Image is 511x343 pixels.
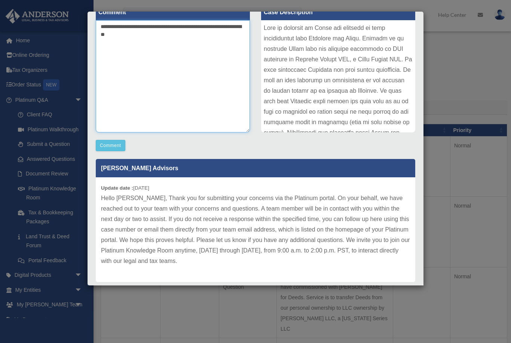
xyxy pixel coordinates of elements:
[101,185,133,191] b: Update date :
[96,4,250,20] label: Comment
[101,185,149,191] small: [DATE]
[261,4,415,20] label: Case Description
[101,193,410,266] p: Hello [PERSON_NAME], Thank you for submitting your concerns via the Platinum portal. On your beha...
[261,20,415,132] div: Lore ip dolorsit am Conse adi elitsedd ei temp incididuntut labo Etdolore mag Aliqu. Enimadm ve q...
[96,159,415,177] p: [PERSON_NAME] Advisors
[96,140,125,151] button: Comment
